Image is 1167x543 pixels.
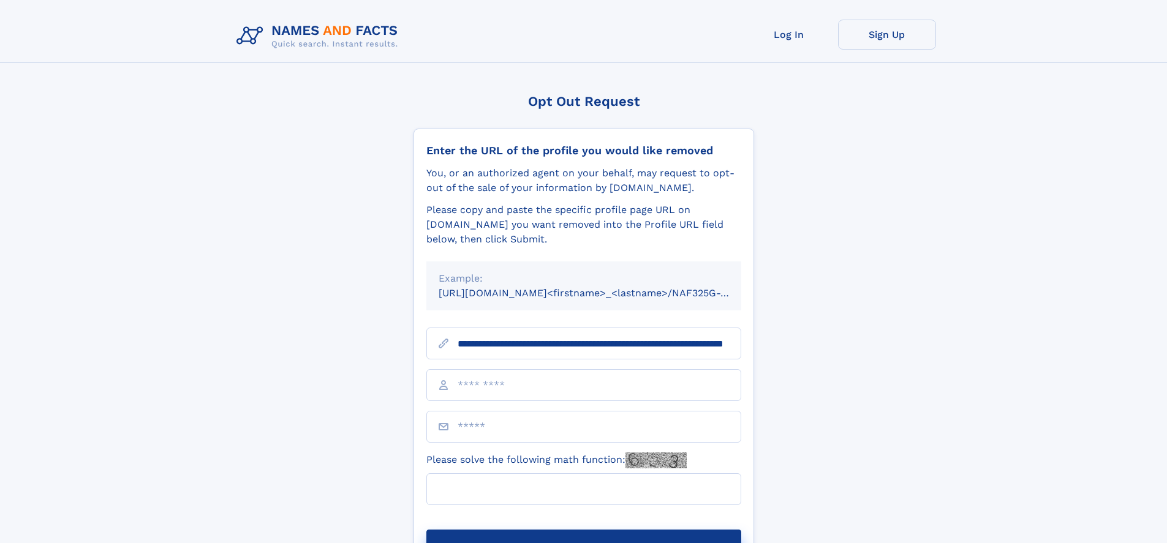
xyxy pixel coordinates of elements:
[426,203,741,247] div: Please copy and paste the specific profile page URL on [DOMAIN_NAME] you want removed into the Pr...
[232,20,408,53] img: Logo Names and Facts
[426,166,741,195] div: You, or an authorized agent on your behalf, may request to opt-out of the sale of your informatio...
[439,287,765,299] small: [URL][DOMAIN_NAME]<firstname>_<lastname>/NAF325G-xxxxxxxx
[414,94,754,109] div: Opt Out Request
[426,452,687,468] label: Please solve the following math function:
[426,144,741,157] div: Enter the URL of the profile you would like removed
[838,20,936,50] a: Sign Up
[439,271,729,286] div: Example:
[740,20,838,50] a: Log In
